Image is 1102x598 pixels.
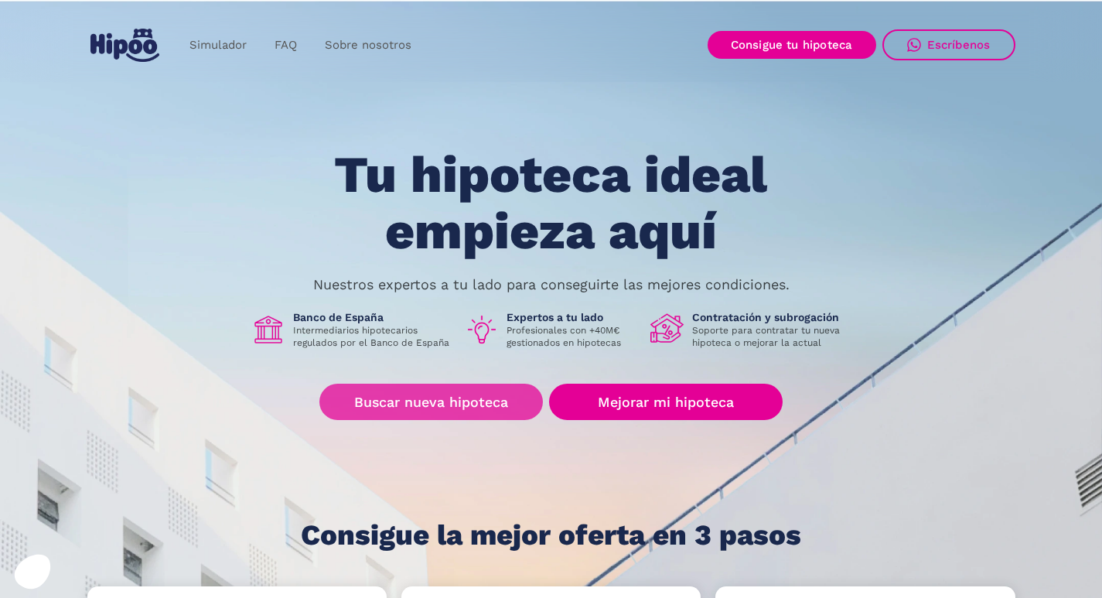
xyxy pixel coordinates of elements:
[507,324,638,349] p: Profesionales con +40M€ gestionados en hipotecas
[293,324,452,349] p: Intermediarios hipotecarios regulados por el Banco de España
[258,147,844,259] h1: Tu hipoteca ideal empieza aquí
[692,324,851,349] p: Soporte para contratar tu nueva hipoteca o mejorar la actual
[301,520,801,551] h1: Consigue la mejor oferta en 3 pasos
[507,310,638,324] h1: Expertos a tu lado
[319,384,543,420] a: Buscar nueva hipoteca
[261,30,311,60] a: FAQ
[313,278,790,291] p: Nuestros expertos a tu lado para conseguirte las mejores condiciones.
[549,384,782,420] a: Mejorar mi hipoteca
[692,310,851,324] h1: Contratación y subrogación
[311,30,425,60] a: Sobre nosotros
[87,22,163,68] a: home
[882,29,1015,60] a: Escríbenos
[708,31,876,59] a: Consigue tu hipoteca
[927,38,991,52] div: Escríbenos
[176,30,261,60] a: Simulador
[293,310,452,324] h1: Banco de España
